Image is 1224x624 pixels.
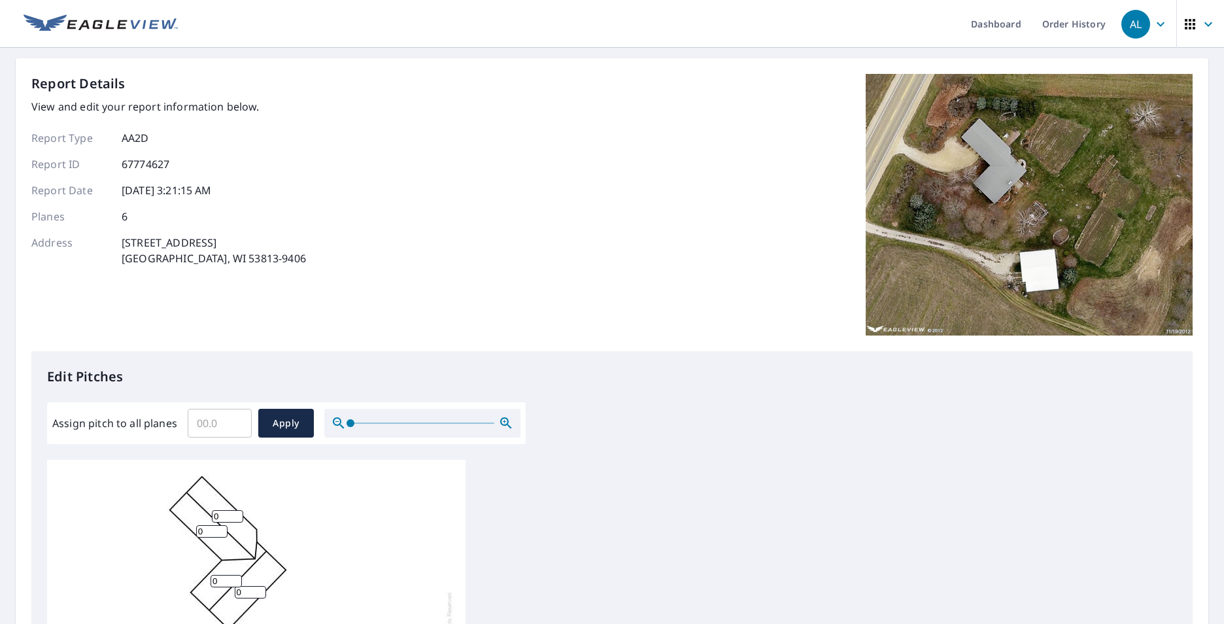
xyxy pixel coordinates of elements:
[31,99,306,114] p: View and edit your report information below.
[47,367,1177,387] p: Edit Pitches
[31,156,110,172] p: Report ID
[269,415,303,432] span: Apply
[31,182,110,198] p: Report Date
[24,14,178,34] img: EV Logo
[31,130,110,146] p: Report Type
[122,182,212,198] p: [DATE] 3:21:15 AM
[122,209,127,224] p: 6
[31,74,126,94] p: Report Details
[122,156,169,172] p: 67774627
[188,405,252,442] input: 00.0
[31,209,110,224] p: Planes
[122,235,306,266] p: [STREET_ADDRESS] [GEOGRAPHIC_DATA], WI 53813-9406
[31,235,110,266] p: Address
[122,130,149,146] p: AA2D
[52,415,177,431] label: Assign pitch to all planes
[866,74,1193,336] img: Top image
[1121,10,1150,39] div: AL
[258,409,314,438] button: Apply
